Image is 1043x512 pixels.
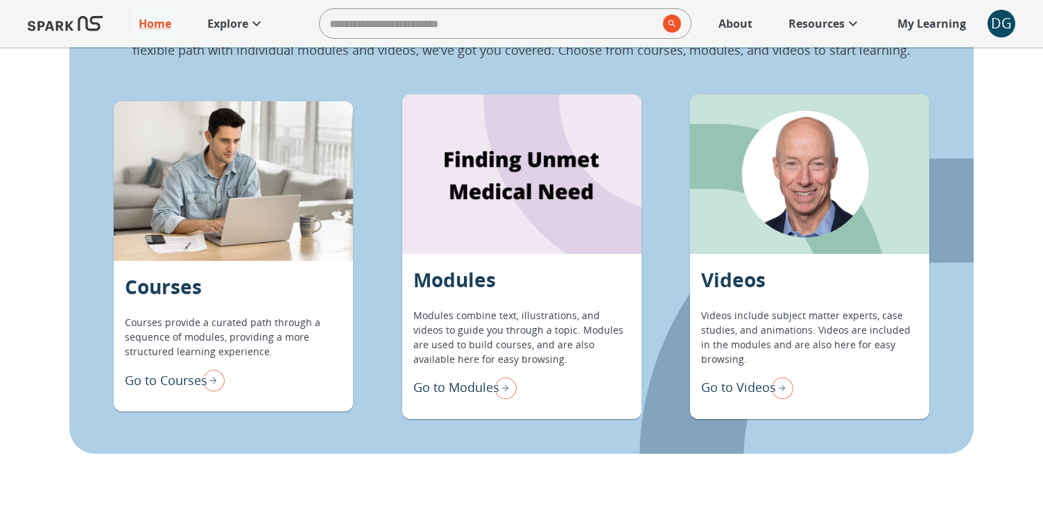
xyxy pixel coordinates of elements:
p: Modules [413,265,496,294]
p: Modules combine text, illustrations, and videos to guide you through a topic. Modules are used to... [413,308,630,366]
p: Courses [125,272,202,301]
button: account of current user [988,10,1015,37]
a: Home [132,8,178,39]
p: Resources [788,15,845,32]
img: right arrow [197,366,225,395]
p: Videos include subject matter experts, case studies, and animations. Videos are included in the m... [701,308,918,366]
div: Courses [114,101,353,261]
p: Go to Modules [413,378,499,397]
p: About [718,15,752,32]
p: Go to Courses [125,371,207,390]
div: Videos [690,94,929,254]
img: Logo of SPARK at Stanford [28,7,103,40]
div: Modules [402,94,641,254]
p: Home [139,15,171,32]
div: Go to Courses [125,366,225,395]
img: right arrow [489,373,517,402]
div: Go to Modules [413,373,517,402]
p: My Learning [897,15,966,32]
div: DG [988,10,1015,37]
a: Resources [782,8,868,39]
img: right arrow [766,373,793,402]
button: search [657,9,681,38]
a: About [712,8,759,39]
p: Videos [701,265,766,294]
p: Courses provide a curated path through a sequence of modules, providing a more structured learnin... [125,315,342,359]
div: Go to Videos [701,373,793,402]
p: Go to Videos [701,378,776,397]
a: Explore [200,8,272,39]
a: My Learning [890,8,974,39]
p: Explore [207,15,248,32]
